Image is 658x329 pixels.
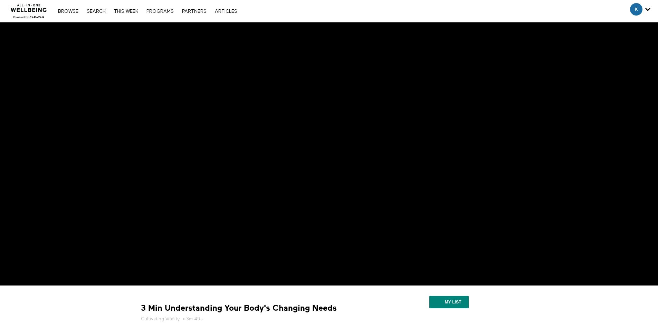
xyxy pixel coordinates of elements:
[55,9,82,14] a: Browse
[141,303,337,313] strong: 3 Min Understanding Your Body's Changing Needs
[141,316,372,322] h5: • 3m 49s
[179,9,210,14] a: PARTNERS
[211,9,241,14] a: ARTICLES
[141,316,180,322] a: Cultivating Vitality
[429,296,468,308] button: My list
[111,9,142,14] a: THIS WEEK
[83,9,109,14] a: Search
[55,8,240,14] nav: Primary
[143,9,177,14] a: PROGRAMS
